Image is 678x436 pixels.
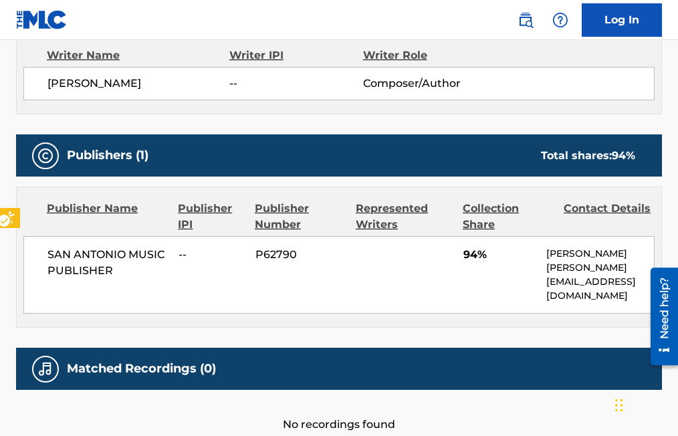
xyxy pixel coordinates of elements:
[463,201,554,233] div: Collection Share
[518,12,534,28] img: search
[67,361,216,376] h5: Matched Recordings (0)
[229,76,363,92] span: --
[255,201,346,233] div: Publisher Number
[356,201,453,233] div: Represented Writers
[363,76,484,92] span: Composer/Author
[612,149,635,162] span: 94 %
[546,261,654,303] p: [PERSON_NAME][EMAIL_ADDRESS][DOMAIN_NAME]
[255,247,346,263] span: P62790
[582,3,662,37] a: Log In
[611,372,678,436] div: Chat Widget
[47,76,229,92] span: [PERSON_NAME]
[564,201,655,233] div: Contact Details
[615,385,623,425] div: Drag
[37,148,53,164] img: Publishers
[541,148,635,164] div: Total shares:
[611,372,678,436] iframe: Hubspot Iframe
[463,247,536,263] span: 94%
[47,47,229,64] div: Writer Name
[229,47,363,64] div: Writer IPI
[546,247,654,261] p: [PERSON_NAME]
[47,201,168,233] div: Publisher Name
[47,247,168,279] span: SAN ANTONIO MUSIC PUBLISHER
[641,262,678,370] iframe: Iframe | Resource Center
[16,390,662,433] div: No recordings found
[178,201,245,233] div: Publisher IPI
[37,361,53,377] img: Matched Recordings
[16,10,68,29] img: MLC Logo
[179,247,245,263] span: --
[67,148,148,163] h5: Publishers (1)
[552,12,568,28] img: help
[363,47,485,64] div: Writer Role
